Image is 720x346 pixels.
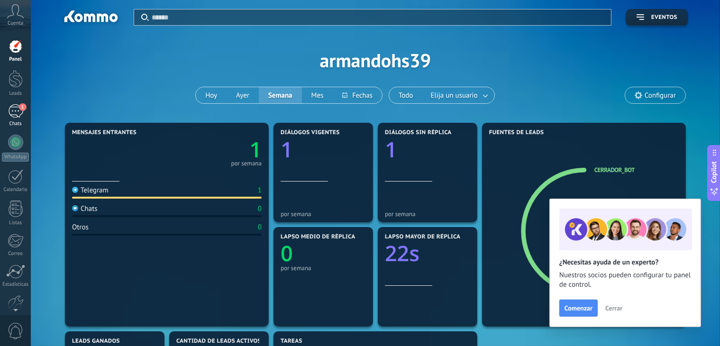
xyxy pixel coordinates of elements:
[385,239,419,268] text: 22s
[8,20,23,27] span: Cuenta
[72,186,109,195] div: Telegram
[72,129,137,136] span: Mensajes entrantes
[385,210,470,218] div: por semana
[281,210,366,218] div: por semana
[167,135,262,164] a: 1
[559,300,598,317] button: Comenzar
[2,91,29,97] div: Leads
[281,135,293,164] text: 1
[2,153,29,162] div: WhatsApp
[281,264,366,272] div: por semana
[72,338,120,345] span: Leads ganados
[302,87,333,103] button: Mes
[281,338,302,345] span: Tareas
[2,220,29,226] div: Listas
[258,204,262,213] div: 0
[19,103,27,111] span: 1
[565,305,592,311] span: Comenzar
[489,129,544,136] span: Fuentes de leads
[281,234,355,240] span: Lapso medio de réplica
[281,239,293,268] text: 0
[2,251,29,257] div: Correo
[626,9,688,26] button: Eventos
[72,204,98,213] div: Chats
[559,271,691,290] span: Nuestros socios pueden configurar tu panel de control.
[710,162,719,183] span: Copilot
[2,282,29,288] div: Estadísticas
[605,305,622,311] span: Cerrar
[429,89,480,102] span: Elija un usuario
[249,135,262,164] text: 1
[72,187,78,193] img: Telegram
[281,129,340,136] span: Diálogos vigentes
[559,258,691,267] h2: ¿Necesitas ayuda de un experto?
[645,91,676,100] span: Configurar
[72,223,89,232] div: Otros
[385,129,452,136] span: Diálogos sin réplica
[333,87,382,103] button: Fechas
[2,56,29,63] div: Panel
[385,135,397,164] text: 1
[72,205,78,211] img: Chats
[2,121,29,127] div: Chats
[601,301,627,315] button: Cerrar
[385,239,470,268] a: 22s
[385,234,460,240] span: Lapso mayor de réplica
[2,187,29,193] div: Calendario
[258,223,262,232] div: 0
[231,161,262,166] div: por semana
[227,87,259,103] button: Ayer
[259,87,302,103] button: Semana
[594,166,635,174] a: cerrador_bot
[389,87,423,103] button: Todo
[196,87,227,103] button: Hoy
[423,87,494,103] button: Elija un usuario
[258,186,262,195] div: 1
[176,338,261,345] span: Cantidad de leads activos
[651,14,677,21] span: Eventos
